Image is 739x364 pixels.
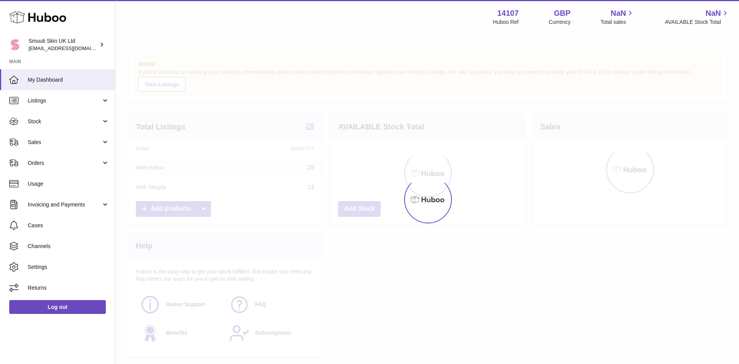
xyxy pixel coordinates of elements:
span: Usage [28,180,109,188]
div: Currency [549,18,571,26]
div: Smuuti Skin UK Ltd [28,37,98,52]
span: Invoicing and Payments [28,201,101,208]
a: NaN AVAILABLE Stock Total [665,8,730,26]
span: NaN [706,8,721,18]
span: Listings [28,97,101,104]
span: Stock [28,118,101,125]
span: Total sales [600,18,635,26]
strong: GBP [554,8,570,18]
a: Log out [9,300,106,314]
span: NaN [610,8,626,18]
span: Cases [28,222,109,229]
div: Huboo Ref [493,18,519,26]
a: NaN Total sales [600,8,635,26]
strong: 14107 [497,8,519,18]
span: [EMAIL_ADDRESS][DOMAIN_NAME] [28,45,113,51]
span: Sales [28,139,101,146]
span: My Dashboard [28,76,109,84]
img: internalAdmin-14107@internal.huboo.com [9,39,21,50]
span: Channels [28,243,109,250]
span: Returns [28,284,109,292]
span: AVAILABLE Stock Total [665,18,730,26]
span: Orders [28,159,101,167]
span: Settings [28,263,109,271]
